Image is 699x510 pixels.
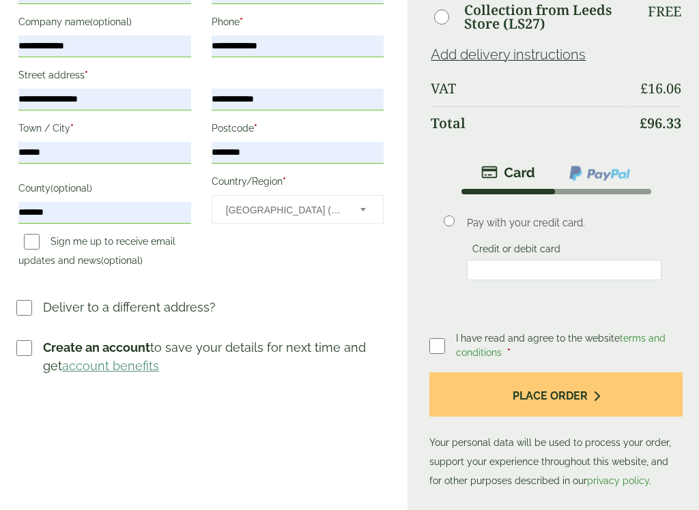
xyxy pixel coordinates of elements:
[101,256,143,267] span: (optional)
[18,13,191,36] label: Company name
[648,4,681,20] p: Free
[507,348,511,359] abbr: required
[212,13,384,36] label: Phone
[467,216,661,231] p: Pay with your credit card.
[431,47,586,63] a: Add delivery instructions
[212,196,384,224] span: Country/Region
[568,165,631,183] img: ppcp-gateway.png
[18,179,191,202] label: County
[640,115,681,133] bdi: 96.33
[467,244,566,259] label: Credit or debit card
[471,265,657,277] iframe: Secure card payment input frame
[640,80,681,98] bdi: 16.06
[18,237,175,271] label: Sign me up to receive email updates and news
[283,177,286,187] abbr: required
[43,339,386,376] p: to save your details for next time and get
[43,299,216,317] p: Deliver to a different address?
[70,123,74,134] abbr: required
[456,333,666,359] span: I have read and agree to the website
[226,196,343,225] span: United Kingdom (UK)
[212,172,384,196] label: Country/Region
[240,17,243,28] abbr: required
[587,476,649,487] a: privacy policy
[51,183,92,194] span: (optional)
[254,123,257,134] abbr: required
[90,17,132,28] span: (optional)
[18,66,191,89] label: Street address
[212,119,384,142] label: Postcode
[62,359,159,374] a: account benefits
[24,235,40,250] input: Sign me up to receive email updates and news(optional)
[429,373,683,491] p: Your personal data will be used to process your order, support your experience throughout this we...
[431,107,630,140] th: Total
[43,341,150,355] strong: Create an account
[640,115,647,133] span: £
[481,165,535,181] img: stripe.png
[429,373,683,417] button: Place order
[85,70,88,81] abbr: required
[18,119,191,142] label: Town / City
[464,4,630,31] label: Collection from Leeds Store (LS27)
[640,80,648,98] span: £
[431,73,630,106] th: VAT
